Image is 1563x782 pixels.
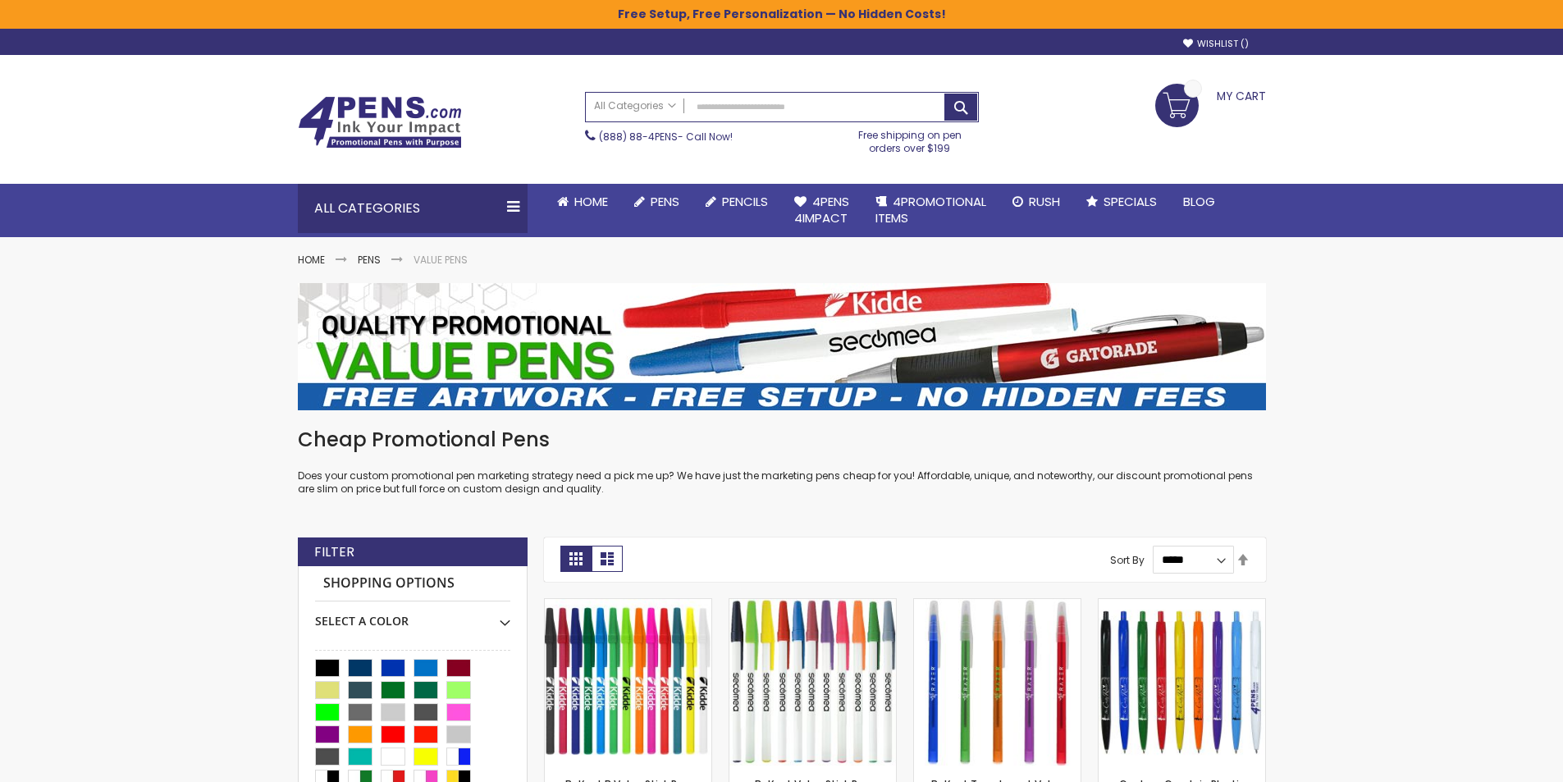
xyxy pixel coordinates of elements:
[1183,193,1215,210] span: Blog
[875,193,986,226] span: 4PROMOTIONAL ITEMS
[315,601,510,629] div: Select A Color
[1029,193,1060,210] span: Rush
[599,130,733,144] span: - Call Now!
[545,599,711,766] img: Belfast B Value Stick Pen
[560,546,592,572] strong: Grid
[1183,38,1249,50] a: Wishlist
[794,193,849,226] span: 4Pens 4impact
[574,193,608,210] span: Home
[914,598,1081,612] a: Belfast Translucent Value Stick Pen
[298,184,528,233] div: All Categories
[692,184,781,220] a: Pencils
[586,93,684,120] a: All Categories
[315,566,510,601] strong: Shopping Options
[1104,193,1157,210] span: Specials
[841,122,979,155] div: Free shipping on pen orders over $199
[621,184,692,220] a: Pens
[1099,598,1265,612] a: Custom Cambria Plastic Retractable Ballpoint Pen - Monochromatic Body Color
[298,283,1266,410] img: Value Pens
[544,184,621,220] a: Home
[414,253,468,267] strong: Value Pens
[1099,599,1265,766] img: Custom Cambria Plastic Retractable Ballpoint Pen - Monochromatic Body Color
[594,99,676,112] span: All Categories
[781,184,862,237] a: 4Pens4impact
[999,184,1073,220] a: Rush
[545,598,711,612] a: Belfast B Value Stick Pen
[862,184,999,237] a: 4PROMOTIONALITEMS
[298,253,325,267] a: Home
[1110,552,1145,566] label: Sort By
[314,543,354,561] strong: Filter
[1073,184,1170,220] a: Specials
[298,96,462,149] img: 4Pens Custom Pens and Promotional Products
[729,598,896,612] a: Belfast Value Stick Pen
[1170,184,1228,220] a: Blog
[298,427,1266,496] div: Does your custom promotional pen marketing strategy need a pick me up? We have just the marketing...
[914,599,1081,766] img: Belfast Translucent Value Stick Pen
[729,599,896,766] img: Belfast Value Stick Pen
[651,193,679,210] span: Pens
[298,427,1266,453] h1: Cheap Promotional Pens
[599,130,678,144] a: (888) 88-4PENS
[358,253,381,267] a: Pens
[722,193,768,210] span: Pencils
